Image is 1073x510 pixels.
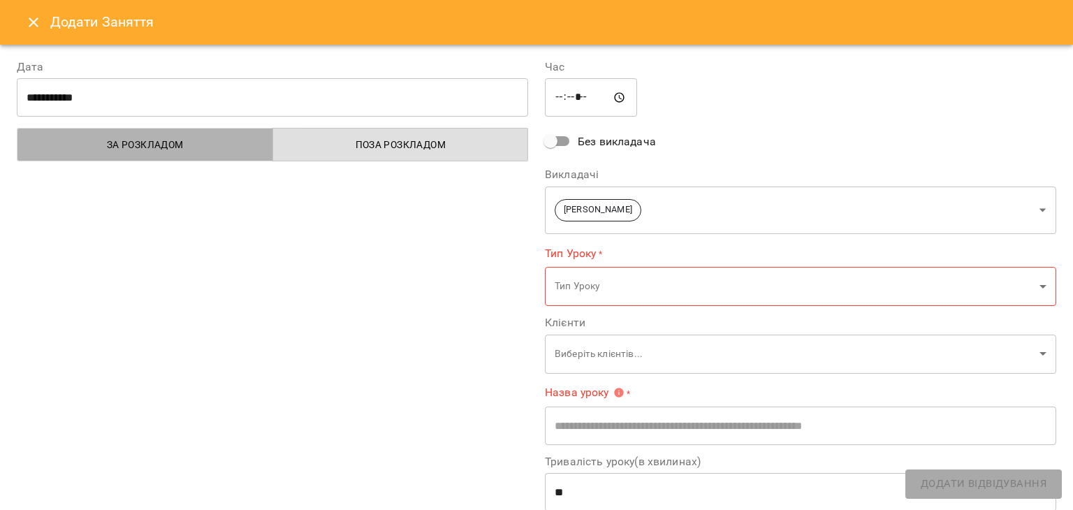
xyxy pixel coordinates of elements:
p: Тип Уроку [555,279,1034,293]
label: Клієнти [545,317,1056,328]
div: [PERSON_NAME] [545,186,1056,234]
label: Тривалість уроку(в хвилинах) [545,456,1056,467]
button: Close [17,6,50,39]
div: Тип Уроку [545,267,1056,307]
label: Час [545,61,1056,73]
h6: Додати Заняття [50,11,1056,33]
span: [PERSON_NAME] [555,203,641,217]
span: За розкладом [26,136,265,153]
span: Без викладача [578,133,656,150]
svg: Вкажіть назву уроку або виберіть клієнтів [613,387,625,398]
label: Викладачі [545,169,1056,180]
span: Назва уроку [545,387,625,398]
label: Дата [17,61,528,73]
button: За розкладом [17,128,273,161]
label: Тип Уроку [545,245,1056,261]
div: Виберіть клієнтів... [545,334,1056,374]
button: Поза розкладом [272,128,529,161]
p: Виберіть клієнтів... [555,347,1034,361]
span: Поза розкладом [282,136,520,153]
